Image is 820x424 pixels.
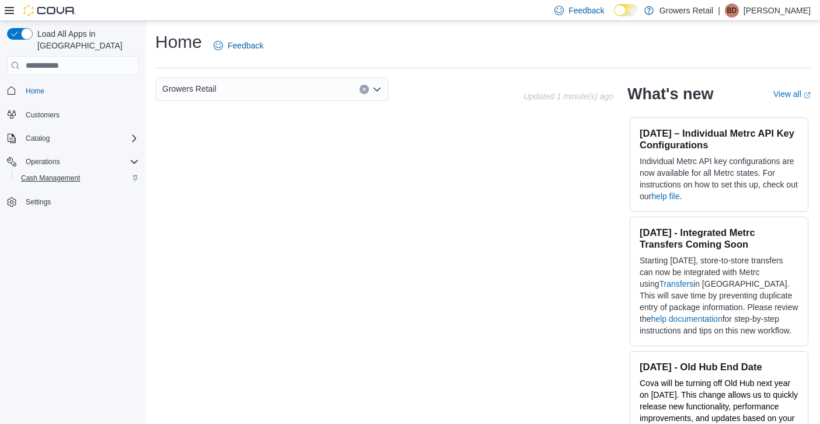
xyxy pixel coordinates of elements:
[21,84,49,98] a: Home
[26,110,60,120] span: Customers
[162,82,217,96] span: Growers Retail
[651,192,679,201] a: help file
[21,195,55,209] a: Settings
[614,4,638,16] input: Dark Mode
[2,82,144,99] button: Home
[640,361,798,373] h3: [DATE] - Old Hub End Date
[21,194,139,209] span: Settings
[2,154,144,170] button: Operations
[2,106,144,123] button: Customers
[627,85,713,103] h2: What's new
[23,5,76,16] img: Cova
[372,85,382,94] button: Open list of options
[21,108,64,122] a: Customers
[659,279,693,289] a: Transfers
[2,193,144,210] button: Settings
[727,4,737,18] span: BD
[744,4,811,18] p: [PERSON_NAME]
[12,170,144,186] button: Cash Management
[33,28,139,51] span: Load All Apps in [GEOGRAPHIC_DATA]
[804,92,811,99] svg: External link
[773,89,811,99] a: View allExternal link
[718,4,720,18] p: |
[640,255,798,336] p: Starting [DATE], store-to-store transfers can now be integrated with Metrc using in [GEOGRAPHIC_D...
[16,171,139,185] span: Cash Management
[26,157,60,166] span: Operations
[21,131,54,145] button: Catalog
[360,85,369,94] button: Clear input
[568,5,604,16] span: Feedback
[640,155,798,202] p: Individual Metrc API key configurations are now available for all Metrc states. For instructions ...
[21,173,80,183] span: Cash Management
[660,4,714,18] p: Growers Retail
[21,107,139,122] span: Customers
[524,92,613,101] p: Updated 1 minute(s) ago
[7,77,139,241] nav: Complex example
[21,131,139,145] span: Catalog
[16,171,85,185] a: Cash Management
[209,34,268,57] a: Feedback
[640,227,798,250] h3: [DATE] - Integrated Metrc Transfers Coming Soon
[21,155,65,169] button: Operations
[21,155,139,169] span: Operations
[640,127,798,151] h3: [DATE] – Individual Metrc API Key Configurations
[26,86,44,96] span: Home
[26,197,51,207] span: Settings
[26,134,50,143] span: Catalog
[2,130,144,147] button: Catalog
[155,30,202,54] h1: Home
[651,314,722,324] a: help documentation
[21,83,139,98] span: Home
[725,4,739,18] div: Ben Dick
[228,40,263,51] span: Feedback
